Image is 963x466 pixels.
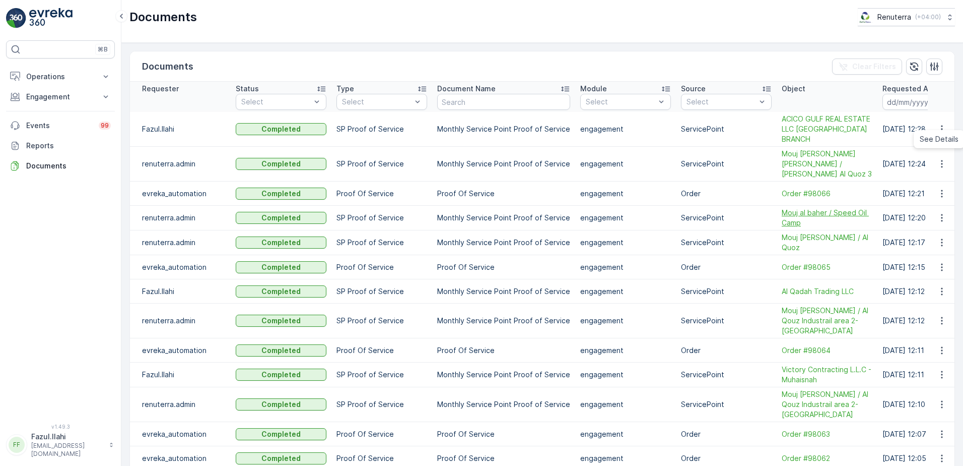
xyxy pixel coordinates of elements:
[26,121,93,131] p: Events
[261,399,301,410] p: Completed
[432,387,575,422] td: Monthly Service Point Proof of Service
[877,12,911,22] p: Renuterra
[686,97,756,107] p: Select
[676,230,777,255] td: ServicePoint
[782,453,872,463] a: Order #98062
[261,316,301,326] p: Completed
[575,387,676,422] td: engagement
[331,112,432,147] td: SP Proof of Service
[676,387,777,422] td: ServicePoint
[236,261,326,273] button: Completed
[437,94,570,110] input: Search
[782,345,872,356] a: Order #98064
[6,87,115,107] button: Engagement
[432,363,575,387] td: Monthly Service Point Proof of Service
[676,338,777,363] td: Order
[575,422,676,446] td: engagement
[782,114,872,144] a: ACICO GULF REAL ESTATE LLC DUBAI BRANCH
[782,262,872,272] a: Order #98065
[432,255,575,279] td: Proof Of Service
[858,8,955,26] button: Renuterra(+04:00)
[26,72,95,82] p: Operations
[331,363,432,387] td: SP Proof of Service
[852,62,896,72] p: Clear Filters
[331,422,432,446] td: Proof Of Service
[26,92,95,102] p: Engagement
[261,453,301,463] p: Completed
[676,422,777,446] td: Order
[6,136,115,156] a: Reports
[782,365,872,385] a: Victory Contracting L.L.C - Muhaisnah
[437,84,496,94] p: Document Name
[782,429,872,439] a: Order #98063
[782,306,872,336] span: Mouj [PERSON_NAME] / Al Qouz Industrail area 2-[GEOGRAPHIC_DATA]
[832,59,902,75] button: Clear Filters
[782,389,872,420] a: Mouj al baher / Al Qouz Industrail area 2-Al Quoz
[882,94,951,110] input: dd/mm/yyyy
[6,8,26,28] img: logo
[261,429,301,439] p: Completed
[236,285,326,298] button: Completed
[432,206,575,230] td: Monthly Service Point Proof of Service
[142,84,179,94] p: Requester
[432,422,575,446] td: Proof Of Service
[782,389,872,420] span: Mouj [PERSON_NAME] / Al Qouz Industrail area 2-[GEOGRAPHIC_DATA]
[130,112,231,147] td: Fazul.Ilahi
[331,338,432,363] td: Proof Of Service
[6,156,115,176] a: Documents
[575,363,676,387] td: engagement
[130,363,231,387] td: Fazul.Ilahi
[142,60,193,74] p: Documents
[575,279,676,304] td: engagement
[782,208,872,228] span: Mouj al baher / Speed Oil Camp
[130,147,231,182] td: renuterra.admin
[236,369,326,381] button: Completed
[782,189,872,199] a: Order #98066
[676,147,777,182] td: ServicePoint
[882,84,931,94] p: Requested At
[432,304,575,338] td: Monthly Service Point Proof of Service
[261,370,301,380] p: Completed
[236,158,326,170] button: Completed
[6,424,115,430] span: v 1.49.3
[130,387,231,422] td: renuterra.admin
[580,84,607,94] p: Module
[575,206,676,230] td: engagement
[782,84,805,94] p: Object
[782,232,872,253] span: Mouj [PERSON_NAME] / Al Quoz
[130,255,231,279] td: evreka_automation
[261,286,301,297] p: Completed
[782,149,872,179] a: Mouj al baher AB camp / AB CAMP Al Quoz 3
[336,84,354,94] p: Type
[432,230,575,255] td: Monthly Service Point Proof of Service
[676,363,777,387] td: ServicePoint
[342,97,411,107] p: Select
[130,338,231,363] td: evreka_automation
[920,134,958,144] span: See Details
[331,387,432,422] td: SP Proof of Service
[782,306,872,336] a: Mouj al baher / Al Qouz Industrail area 2-Al Quoz
[331,230,432,255] td: SP Proof of Service
[331,255,432,279] td: Proof Of Service
[676,255,777,279] td: Order
[236,398,326,411] button: Completed
[130,182,231,206] td: evreka_automation
[575,147,676,182] td: engagement
[261,124,301,134] p: Completed
[261,189,301,199] p: Completed
[130,422,231,446] td: evreka_automation
[676,182,777,206] td: Order
[6,67,115,87] button: Operations
[575,230,676,255] td: engagement
[31,442,104,458] p: [EMAIL_ADDRESS][DOMAIN_NAME]
[782,114,872,144] span: ACICO GULF REAL ESTATE LLC [GEOGRAPHIC_DATA] BRANCH
[432,338,575,363] td: Proof Of Service
[9,437,25,453] div: FF
[130,304,231,338] td: renuterra.admin
[432,147,575,182] td: Monthly Service Point Proof of Service
[241,97,311,107] p: Select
